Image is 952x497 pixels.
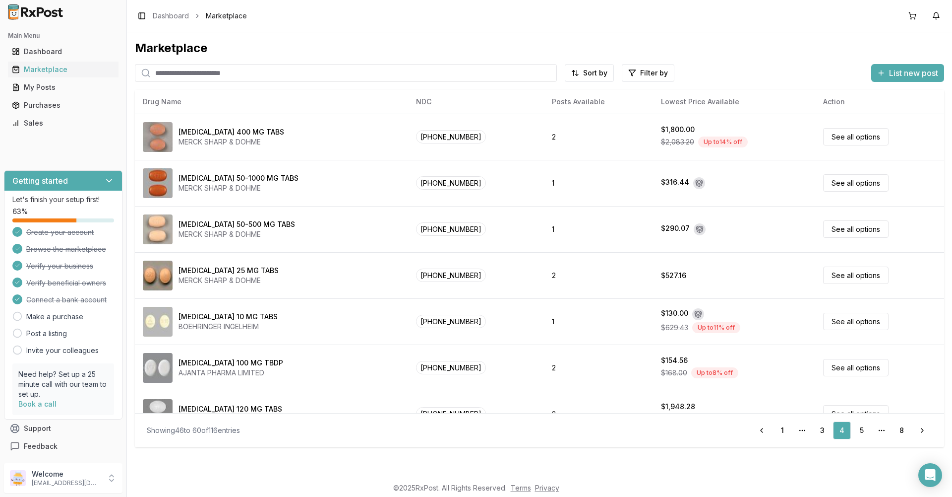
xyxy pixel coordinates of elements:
[544,206,653,252] td: 1
[889,67,938,79] span: List new post
[416,130,486,143] span: [PHONE_NUMBER]
[178,404,282,414] div: [MEDICAL_DATA] 120 MG TABS
[8,114,119,132] a: Sales
[8,61,119,78] a: Marketplace
[698,137,748,147] div: Up to 14 % off
[813,422,831,439] a: 3
[26,295,107,305] span: Connect a bank account
[12,65,115,74] div: Marketplace
[823,313,889,330] a: See all options
[823,359,889,376] a: See all options
[153,11,247,21] nav: breadcrumb
[12,207,28,216] span: 63 %
[544,252,653,298] td: 2
[178,358,283,368] div: [MEDICAL_DATA] 100 MG TBDP
[823,174,889,192] a: See all options
[135,40,944,56] div: Marketplace
[833,422,851,439] a: 4
[4,115,122,131] button: Sales
[178,266,279,276] div: [MEDICAL_DATA] 25 MG TABS
[206,11,247,21] span: Marketplace
[178,127,284,137] div: [MEDICAL_DATA] 400 MG TABS
[661,402,695,412] div: $1,948.28
[8,96,119,114] a: Purchases
[416,222,486,236] span: [PHONE_NUMBER]
[853,422,871,439] a: 5
[32,479,101,487] p: [EMAIL_ADDRESS][DOMAIN_NAME]
[661,137,694,147] span: $2,083.20
[535,484,559,492] a: Privacy
[661,323,688,333] span: $629.43
[565,64,614,82] button: Sort by
[143,261,173,290] img: Januvia 25 MG TABS
[752,422,932,439] nav: pagination
[143,168,173,198] img: Janumet 50-1000 MG TABS
[18,369,108,399] p: Need help? Set up a 25 minute call with our team to set up.
[892,422,910,439] a: 8
[12,82,115,92] div: My Posts
[544,391,653,437] td: 2
[691,367,738,378] div: Up to 8 % off
[661,223,690,235] div: $290.07
[912,422,932,439] a: Go to next page
[544,90,653,114] th: Posts Available
[752,422,772,439] a: Go to previous page
[178,368,283,378] div: AJANTA PHARMA LIMITED
[622,64,674,82] button: Filter by
[661,368,687,378] span: $168.00
[26,346,99,355] a: Invite your colleagues
[918,463,942,487] div: Open Intercom Messenger
[18,400,57,408] a: Book a call
[143,307,173,337] img: Jardiance 10 MG TABS
[4,420,122,437] button: Support
[24,441,58,451] span: Feedback
[26,227,94,237] span: Create your account
[26,312,83,322] a: Make a purchase
[416,361,486,374] span: [PHONE_NUMBER]
[12,47,115,57] div: Dashboard
[8,78,119,96] a: My Posts
[871,64,944,82] button: List new post
[544,160,653,206] td: 1
[544,298,653,345] td: 1
[8,32,119,40] h2: Main Menu
[178,312,278,322] div: [MEDICAL_DATA] 10 MG TABS
[511,484,531,492] a: Terms
[12,195,114,205] p: Let's finish your setup first!
[4,4,67,20] img: RxPost Logo
[416,176,486,190] span: [PHONE_NUMBER]
[773,422,791,439] a: 1
[26,261,93,271] span: Verify your business
[26,244,106,254] span: Browse the marketplace
[653,90,816,114] th: Lowest Price Available
[12,100,115,110] div: Purchases
[815,90,944,114] th: Action
[416,315,486,328] span: [PHONE_NUMBER]
[416,407,486,421] span: [PHONE_NUMBER]
[692,322,740,333] div: Up to 11 % off
[8,43,119,61] a: Dashboard
[135,90,408,114] th: Drug Name
[178,137,284,147] div: MERCK SHARP & DOHME
[12,118,115,128] div: Sales
[143,214,173,244] img: Janumet 50-500 MG TABS
[823,267,889,284] a: See all options
[178,219,295,229] div: [MEDICAL_DATA] 50-500 MG TABS
[10,470,26,486] img: User avatar
[153,11,189,21] a: Dashboard
[4,79,122,95] button: My Posts
[143,122,173,152] img: Isentress 400 MG TABS
[147,426,240,435] div: Showing 46 to 60 of 116 entries
[143,353,173,383] img: lamoTRIgine 100 MG TBDP
[661,125,695,135] div: $1,800.00
[178,229,295,239] div: MERCK SHARP & DOHME
[408,90,544,114] th: NDC
[4,44,122,60] button: Dashboard
[823,220,889,238] a: See all options
[4,62,122,77] button: Marketplace
[178,276,279,285] div: MERCK SHARP & DOHME
[544,114,653,160] td: 2
[583,68,607,78] span: Sort by
[4,437,122,455] button: Feedback
[661,355,688,365] div: $154.56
